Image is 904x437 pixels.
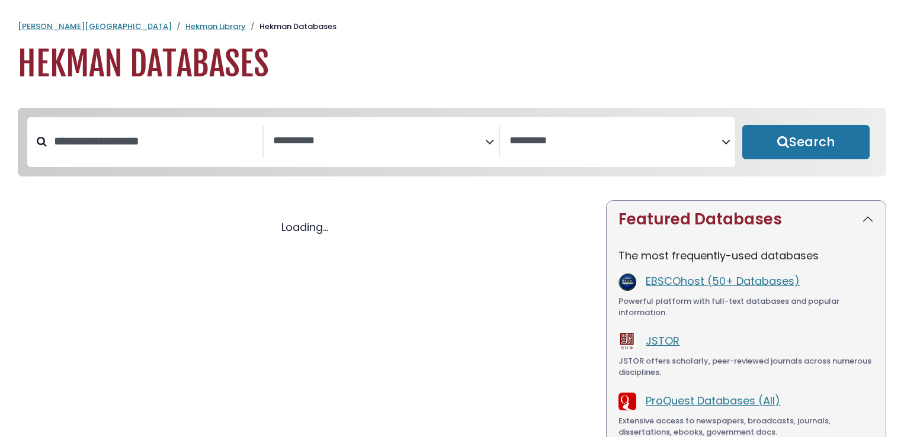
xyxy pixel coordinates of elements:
[646,274,800,288] a: EBSCOhost (50+ Databases)
[646,333,679,348] a: JSTOR
[273,135,485,147] textarea: Search
[18,108,886,176] nav: Search filters
[618,248,874,264] p: The most frequently-used databases
[18,21,886,33] nav: breadcrumb
[607,201,886,238] button: Featured Databases
[618,295,874,319] div: Powerful platform with full-text databases and popular information.
[47,131,262,151] input: Search database by title or keyword
[646,393,780,408] a: ProQuest Databases (All)
[618,355,874,378] div: JSTOR offers scholarly, peer-reviewed journals across numerous disciplines.
[185,21,246,32] a: Hekman Library
[742,125,870,159] button: Submit for Search Results
[509,135,722,147] textarea: Search
[18,44,886,84] h1: Hekman Databases
[18,21,172,32] a: [PERSON_NAME][GEOGRAPHIC_DATA]
[18,219,592,235] div: Loading...
[246,21,336,33] li: Hekman Databases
